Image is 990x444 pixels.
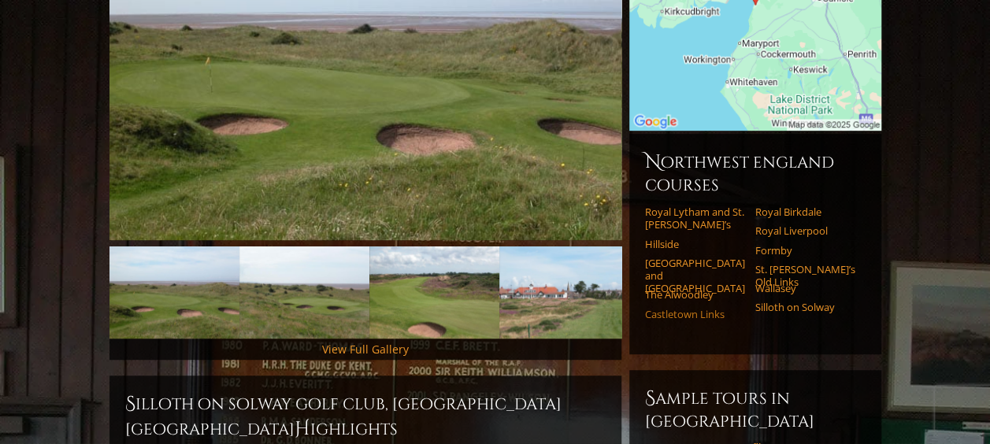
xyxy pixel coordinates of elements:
a: Royal Lytham and St. [PERSON_NAME]’s [645,205,745,231]
span: H [295,416,310,442]
a: Castletown Links [645,308,745,320]
a: View Full Gallery [322,342,409,357]
h6: Sample Tours in [GEOGRAPHIC_DATA] [645,386,866,432]
h6: Northwest England Courses [645,150,866,196]
a: Royal Birkdale [755,205,855,218]
a: [GEOGRAPHIC_DATA] and [GEOGRAPHIC_DATA] [645,257,745,295]
a: Wallasey [755,282,855,294]
a: Royal Liverpool [755,224,855,237]
a: Hillside [645,238,745,250]
a: Silloth on Solway [755,301,855,313]
a: The Alwoodley [645,288,745,301]
a: Formby [755,244,855,257]
h2: Silloth on Solway Golf Club, [GEOGRAPHIC_DATA] [GEOGRAPHIC_DATA] ighlights [125,391,606,442]
a: St. [PERSON_NAME]’s Old Links [755,263,855,289]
